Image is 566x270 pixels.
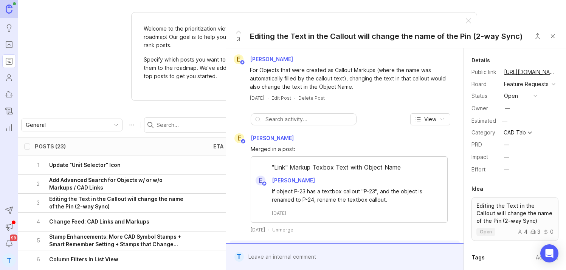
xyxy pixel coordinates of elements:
[543,229,554,235] div: 0
[35,199,42,207] p: 3
[500,116,510,126] div: —
[237,35,240,43] span: 3
[471,92,498,100] div: Status
[2,104,16,118] a: Changelog
[502,165,512,174] button: Effort
[272,177,315,184] span: [PERSON_NAME]
[471,141,482,148] label: PRD
[298,95,325,101] div: Delete Post
[256,176,265,185] div: E
[35,213,186,231] button: 4Change Feed: CAD Links and Markups
[471,197,558,241] a: Editing the Text in the Callout will change the name of the Pin (2-way Sync)open430
[502,140,512,150] button: PRD
[2,38,16,51] a: Portal
[267,95,268,101] div: ·
[272,227,293,233] div: Unmerge
[35,156,186,174] button: 1Update "Unit Selector" Icon
[240,60,245,65] img: member badge
[504,165,509,174] div: —
[126,119,138,131] button: Roadmap options
[251,135,294,141] span: [PERSON_NAME]
[35,161,42,169] p: 1
[49,195,186,210] h6: Editing the Text in the Callout will change the name of the Pin (2-way Sync)
[2,121,16,134] a: Reporting
[471,56,490,65] div: Details
[234,133,244,143] div: E
[265,115,352,123] input: Search activity...
[471,80,498,88] div: Board
[2,21,16,35] a: Ideas
[545,29,560,44] button: Close button
[471,166,485,173] label: Effort
[213,143,224,149] div: eta
[250,31,523,42] div: Editing the Text in the Callout will change the name of the Pin (2-way Sync)
[272,187,435,204] div: If object P-23 has a textbox callout "P-23", and the object is renamed to P-24, rename the textbo...
[110,122,122,128] svg: toggle icon
[250,95,264,101] a: [DATE]
[35,218,42,225] p: 4
[471,184,483,193] div: Idea
[251,163,447,176] div: "Link" Markup Texbox Text with Object Name
[476,202,554,225] p: Editing the Text in the Callout will change the name of the Pin (2-way Sync)
[229,54,299,64] a: E[PERSON_NAME]
[250,56,293,62] span: [PERSON_NAME]
[251,227,265,233] time: [DATE]
[26,121,109,129] input: General
[504,80,549,88] div: Feature Requests
[410,113,450,125] button: View
[49,233,186,248] h6: Stamp Enhancements: More CAD Symbol Stamps + Smart Remember Setting + Stamps that Change Color to...
[35,231,186,250] button: 5Stamp Enhancements: More CAD Symbol Stamps + Smart Remember Setting + Stamps that Change Color t...
[502,152,512,162] button: Impact
[505,104,510,113] div: —
[49,218,149,225] h6: Change Feed: CAD Links and Markups
[251,145,448,153] div: Merged in a post:
[530,229,540,235] div: 3
[6,5,12,13] img: Canny Home
[504,140,509,149] div: —
[504,130,526,135] div: CAD Tab
[471,68,498,76] div: Public link
[424,116,436,123] span: View
[234,252,244,262] div: t
[2,253,16,267] button: t
[504,92,518,100] div: open
[471,253,485,262] div: Tags
[157,121,262,129] input: Search...
[536,253,558,262] div: Add tags
[35,237,42,244] p: 5
[35,180,42,188] p: 2
[471,104,498,113] div: Owner
[35,256,42,263] p: 6
[240,139,246,144] img: member badge
[517,229,527,235] div: 4
[2,54,16,68] a: Roadmaps
[504,153,509,161] div: —
[502,67,558,77] a: [URL][DOMAIN_NAME]
[251,176,321,185] a: E[PERSON_NAME]
[144,56,272,80] p: Specify which posts you want to score by sending them to the roadmap. We’ve added a few of your t...
[21,119,123,131] div: toggle menu
[230,133,300,143] a: E[PERSON_NAME]
[35,194,186,212] button: 3Editing the Text in the Callout will change the name of the Pin (2-way Sync)
[2,237,16,250] button: Notifications
[294,95,295,101] div: ·
[471,154,488,160] label: Impact
[272,210,286,216] time: [DATE]
[49,161,121,169] h6: Update "Unit Selector" Icon
[271,95,291,101] div: Edit Post
[2,88,16,101] a: Autopilot
[480,229,492,235] span: open
[49,256,118,263] h6: Column Filters In List View
[2,204,16,217] button: Send to Autopilot
[35,250,186,269] button: 6Column Filters In List View
[49,176,186,191] h6: Add Advanced Search for Objects w/ or w/o Markups / CAD Links
[250,66,448,91] div: For Objects that were created as Callout Markups (where the name was automatically filled by the ...
[35,143,66,149] div: Posts (23)
[2,71,16,85] a: Users
[540,244,558,262] div: Open Intercom Messenger
[471,118,496,123] div: Estimated
[268,227,269,233] div: ·
[471,128,498,137] div: Category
